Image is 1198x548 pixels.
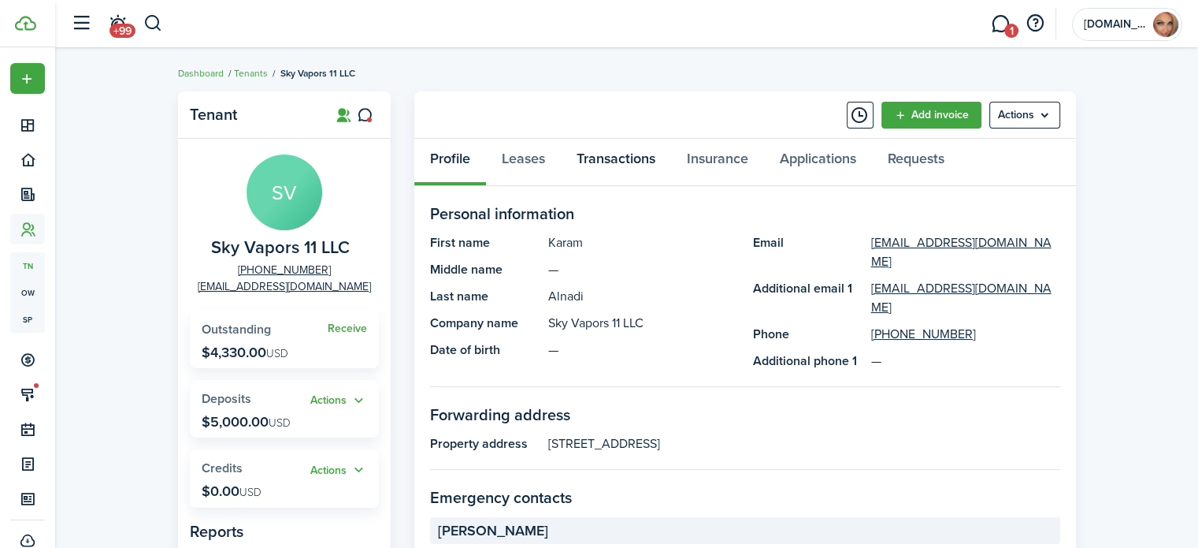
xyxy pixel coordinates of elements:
panel-main-title: Additional email 1 [753,279,863,317]
a: Dashboard [178,66,224,80]
span: USD [266,345,288,362]
span: dime.design Inc [1084,19,1147,30]
img: TenantCloud [15,16,36,31]
button: Open menu [310,392,367,410]
span: 1 [1004,24,1018,38]
panel-main-title: Property address [430,434,540,453]
a: [EMAIL_ADDRESS][DOMAIN_NAME] [198,278,371,295]
span: Outstanding [202,320,271,338]
panel-main-title: Email [753,233,863,271]
a: Add invoice [881,102,981,129]
panel-main-section-title: Emergency contacts [430,486,1060,509]
a: [EMAIL_ADDRESS][DOMAIN_NAME] [871,233,1060,271]
span: Credits [202,459,243,477]
p: $5,000.00 [202,414,291,430]
panel-main-section-title: Personal information [430,202,1060,226]
button: Open menu [310,461,367,479]
panel-main-description: — [548,260,737,279]
button: Open sidebar [66,9,96,39]
span: USD [269,415,291,431]
a: [PHONE_NUMBER] [238,262,331,278]
avatar-text: SV [247,155,322,230]
panel-main-subtitle: Reports [190,520,379,543]
a: Notifications [102,4,132,44]
a: Applications [764,139,872,186]
a: [EMAIL_ADDRESS][DOMAIN_NAME] [871,279,1060,317]
panel-main-title: First name [430,233,540,252]
span: +99 [109,24,135,38]
a: ow [10,279,45,306]
button: Open menu [10,63,45,94]
span: USD [239,484,261,501]
panel-main-description: Sky Vapors 11 LLC [548,314,737,333]
a: tn [10,252,45,279]
panel-main-description: — [548,341,737,360]
a: Receive [328,322,367,335]
a: sp [10,306,45,333]
img: dime.design Inc [1153,12,1178,37]
panel-main-description: [STREET_ADDRESS] [548,434,1060,453]
button: Actions [310,461,367,479]
panel-main-title: Company name [430,314,540,333]
button: Search [143,10,163,37]
button: Timeline [847,102,873,129]
panel-main-title: Tenant [190,106,316,124]
span: [PERSON_NAME] [438,520,548,542]
panel-main-title: Additional phone 1 [753,352,863,371]
panel-main-description: Alnadi [548,287,737,306]
panel-main-title: Middle name [430,260,540,279]
p: $0.00 [202,483,261,499]
menu-btn: Actions [989,102,1060,129]
panel-main-title: Date of birth [430,341,540,360]
button: Open resource center [1022,10,1048,37]
panel-main-description: Karam [548,233,737,252]
a: Insurance [671,139,764,186]
span: Sky Vapors 11 LLC [211,238,350,258]
p: $4,330.00 [202,345,288,360]
a: Tenants [234,66,268,80]
panel-main-section-title: Forwarding address [430,403,1060,427]
panel-main-title: Phone [753,325,863,344]
a: [PHONE_NUMBER] [871,325,976,344]
button: Open menu [989,102,1060,129]
a: Messaging [985,4,1015,44]
span: Deposits [202,390,251,408]
a: Leases [486,139,561,186]
a: Transactions [561,139,671,186]
a: Requests [872,139,960,186]
button: Actions [310,392,367,410]
span: Sky Vapors 11 LLC [280,66,355,80]
panel-main-title: Last name [430,287,540,306]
